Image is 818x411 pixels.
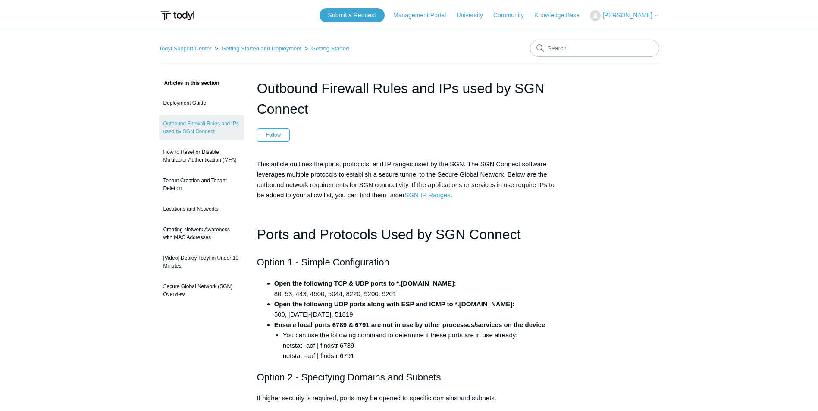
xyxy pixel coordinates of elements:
h1: Outbound Firewall Rules and IPs used by SGN Connect [257,78,561,119]
img: Todyl Support Center Help Center home page [159,8,196,24]
a: Todyl Support Center [159,45,212,52]
strong: Ensure local ports 6789 & 6791 are not in use by other processes/services on the device [274,321,545,328]
strong: Open the following TCP & UDP ports to *.[DOMAIN_NAME]: [274,280,456,287]
li: Getting Started [303,45,349,52]
a: Management Portal [393,11,454,20]
a: Deployment Guide [159,95,244,111]
a: Tenant Creation and Tenant Deletion [159,172,244,196]
a: University [456,11,491,20]
a: Outbound Firewall Rules and IPs used by SGN Connect [159,115,244,140]
h2: Option 2 - Specifying Domains and Subnets [257,370,561,385]
h2: Option 1 - Simple Configuration [257,255,561,270]
li: Getting Started and Deployment [213,45,303,52]
a: Community [493,11,533,20]
li: 500, [DATE]-[DATE], 51819 [274,299,561,320]
a: [Video] Deploy Todyl in Under 10 Minutes [159,250,244,274]
a: How to Reset or Disable Multifactor Authentication (MFA) [159,144,244,168]
button: Follow Article [257,128,290,141]
a: Secure Global Network (SGN) Overview [159,278,244,302]
li: 80, 53, 443, 4500, 5044, 8220, 9200, 9201 [274,278,561,299]
a: Getting Started and Deployment [221,45,301,52]
span: Articles in this section [159,80,219,86]
a: Knowledge Base [534,11,588,20]
span: [PERSON_NAME] [602,12,652,19]
a: Submit a Request [320,8,385,22]
a: Getting Started [311,45,349,52]
h1: Ports and Protocols Used by SGN Connect [257,224,561,246]
button: [PERSON_NAME] [590,10,659,21]
span: This article outlines the ports, protocols, and IP ranges used by the SGN. The SGN Connect softwa... [257,160,555,199]
input: Search [530,40,659,57]
strong: Open the following UDP ports along with ESP and ICMP to *.[DOMAIN_NAME]: [274,300,515,308]
a: Locations and Networks [159,201,244,217]
li: Todyl Support Center [159,45,213,52]
a: Creating Network Awareness with MAC Addresses [159,221,244,246]
li: You can use the following command to determine if these ports are in use already: netstat -aof | ... [283,330,561,361]
p: If higher security is required, ports may be opened to specific domains and subnets. [257,393,561,403]
a: SGN IP Ranges [404,191,450,199]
